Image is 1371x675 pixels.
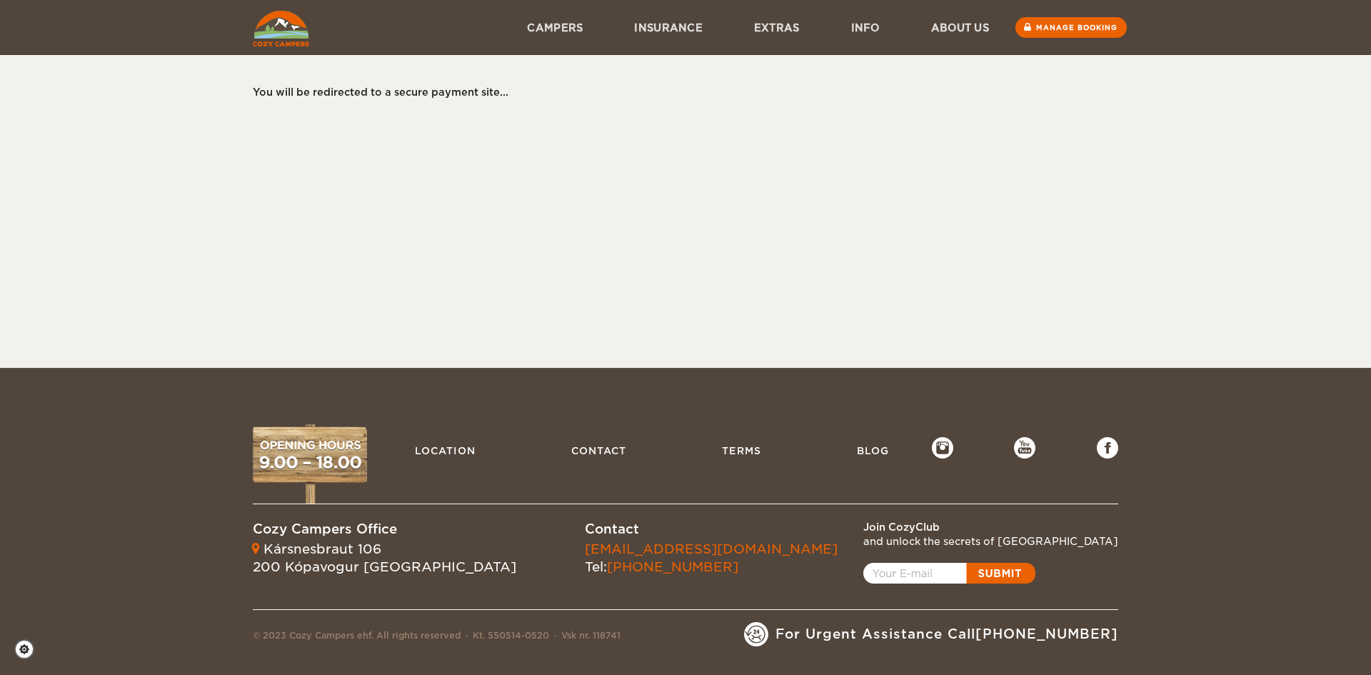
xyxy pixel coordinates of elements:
a: Open popup [863,563,1035,584]
a: [EMAIL_ADDRESS][DOMAIN_NAME] [585,541,838,556]
div: and unlock the secrets of [GEOGRAPHIC_DATA] [863,534,1118,549]
a: [PHONE_NUMBER] [975,626,1118,641]
a: Manage booking [1015,17,1127,38]
img: Cozy Campers [253,11,309,46]
div: Join CozyClub [863,520,1118,534]
a: Location [408,437,483,464]
a: [PHONE_NUMBER] [607,559,738,574]
a: Contact [564,437,633,464]
div: Cozy Campers Office [253,520,516,539]
a: Blog [850,437,896,464]
a: Terms [715,437,768,464]
div: Contact [585,520,838,539]
div: You will be redirected to a secure payment site... [253,85,1104,99]
a: Cookie settings [14,639,44,659]
div: Kársnesbraut 106 200 Kópavogur [GEOGRAPHIC_DATA] [253,540,516,576]
span: For Urgent Assistance Call [775,625,1118,644]
div: Tel: [585,540,838,576]
div: © 2023 Cozy Campers ehf. All rights reserved Kt. 550514-0520 Vsk nr. 118741 [253,629,621,646]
